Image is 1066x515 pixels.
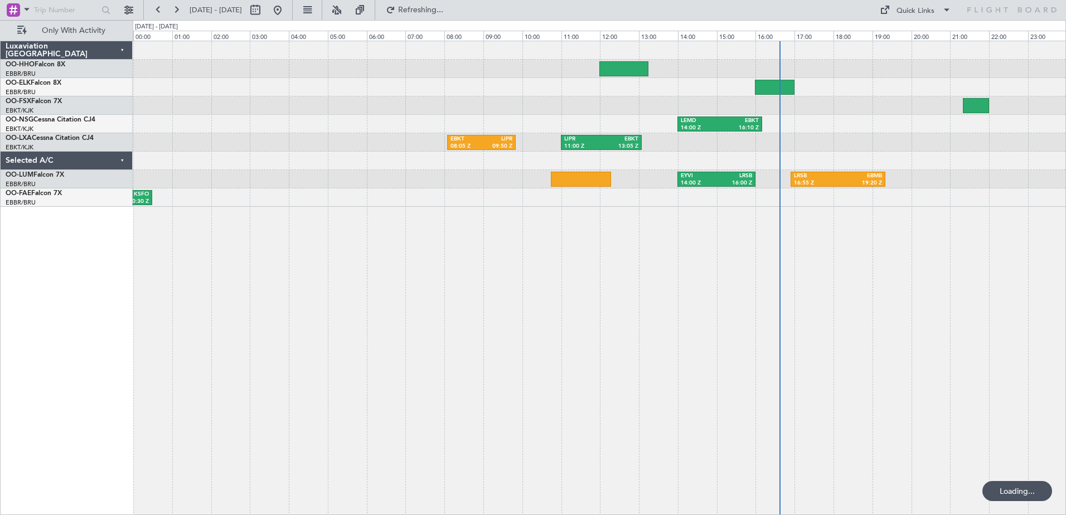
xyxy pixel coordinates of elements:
[381,1,448,19] button: Refreshing...
[6,190,31,197] span: OO-FAE
[6,172,64,178] a: OO-LUMFalcon 7X
[444,31,483,41] div: 08:00
[6,125,33,133] a: EBKT/KJK
[6,61,35,68] span: OO-HHO
[989,31,1028,41] div: 22:00
[950,31,989,41] div: 21:00
[289,31,328,41] div: 04:00
[601,135,638,143] div: EBKT
[874,1,957,19] button: Quick Links
[328,31,367,41] div: 05:00
[172,31,211,41] div: 01:00
[34,2,98,18] input: Trip Number
[681,179,716,187] div: 14:00 Z
[838,172,882,180] div: EBMB
[720,124,759,132] div: 16:10 Z
[6,143,33,152] a: EBKT/KJK
[12,22,121,40] button: Only With Activity
[720,117,759,125] div: EBKT
[639,31,678,41] div: 13:00
[250,31,289,41] div: 03:00
[982,481,1052,501] div: Loading...
[405,31,444,41] div: 07:00
[6,190,62,197] a: OO-FAEFalcon 7X
[601,143,638,150] div: 13:05 Z
[838,179,882,187] div: 19:20 Z
[398,6,444,14] span: Refreshing...
[450,143,481,150] div: 08:05 Z
[6,98,31,105] span: OO-FSX
[6,135,32,142] span: OO-LXA
[6,135,94,142] a: OO-LXACessna Citation CJ4
[6,61,65,68] a: OO-HHOFalcon 8X
[133,31,172,41] div: 00:00
[6,70,36,78] a: EBBR/BRU
[717,31,756,41] div: 15:00
[135,22,178,32] div: [DATE] - [DATE]
[912,31,951,41] div: 20:00
[794,172,838,180] div: LRSB
[6,116,95,123] a: OO-NSGCessna Citation CJ4
[450,135,481,143] div: EBKT
[564,135,602,143] div: LIPR
[481,135,512,143] div: LIPR
[6,116,33,123] span: OO-NSG
[6,98,62,105] a: OO-FSXFalcon 7X
[6,106,33,115] a: EBKT/KJK
[6,198,36,207] a: EBBR/BRU
[897,6,934,17] div: Quick Links
[522,31,561,41] div: 10:00
[561,31,600,41] div: 11:00
[834,31,873,41] div: 18:00
[873,31,912,41] div: 19:00
[6,172,33,178] span: OO-LUM
[794,179,838,187] div: 16:55 Z
[716,172,752,180] div: LRSB
[681,117,720,125] div: LEMD
[6,88,36,96] a: EBBR/BRU
[481,143,512,150] div: 09:50 Z
[678,31,717,41] div: 14:00
[716,179,752,187] div: 16:00 Z
[6,80,31,86] span: OO-ELK
[367,31,406,41] div: 06:00
[483,31,522,41] div: 09:00
[794,31,834,41] div: 17:00
[211,31,250,41] div: 02:00
[600,31,639,41] div: 12:00
[6,80,61,86] a: OO-ELKFalcon 8X
[681,124,720,132] div: 14:00 Z
[564,143,602,150] div: 11:00 Z
[190,5,242,15] span: [DATE] - [DATE]
[755,31,794,41] div: 16:00
[681,172,716,180] div: EYVI
[6,180,36,188] a: EBBR/BRU
[29,27,118,35] span: Only With Activity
